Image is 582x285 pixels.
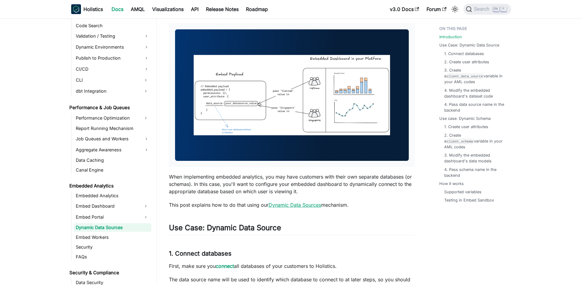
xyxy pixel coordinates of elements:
[472,6,493,12] span: Search
[71,4,103,14] a: HolisticsHolistics
[74,212,140,222] a: Embed Portal
[216,263,234,269] a: connect
[444,189,481,195] a: Supported variables
[169,223,415,235] h2: Use Case: Dynamic Data Source
[74,86,140,96] a: dbt Integration
[74,253,151,261] a: FAQs
[446,74,484,79] code: client_data_source
[108,4,127,14] a: Docs
[68,182,151,190] a: Embedded Analytics
[68,268,151,277] a: Security & Compliance
[444,197,494,203] a: Testing in Embed Sandbox
[74,191,151,200] a: Embedded Analytics
[74,145,151,155] a: Aggregate Awareness
[169,201,415,209] p: This post explains how to do that using our mechanism.
[74,233,151,242] a: Embed Workers
[74,21,151,30] a: Code Search
[140,212,151,222] button: Expand sidebar category 'Embed Portal'
[74,113,140,123] a: Performance Optimization
[423,4,450,14] a: Forum
[68,103,151,112] a: Performance & Job Queues
[169,262,415,270] p: First, make sure you all databases of your customers to Holistics.
[71,4,81,14] img: Holistics
[242,4,272,14] a: Roadmap
[444,51,484,57] a: 1. Connect databases
[500,6,507,12] kbd: K
[169,250,415,257] h3: 1. Connect databases
[74,223,151,232] a: Dynamic Data Sources
[140,201,151,211] button: Expand sidebar category 'Embed Dashboard'
[74,64,151,74] a: CI/CD
[202,4,242,14] a: Release Notes
[444,87,505,99] a: 4. Modify the embedded dashboard's dataset code
[74,124,151,133] a: Report Running Mechanism
[74,156,151,165] a: Data Caching
[140,86,151,96] button: Expand sidebar category 'dbt Integration'
[74,243,151,251] a: Security
[444,67,505,85] a: 3. Create aclient_data_sourcevariable in your AML codes
[148,4,187,14] a: Visualizations
[65,18,157,285] nav: Docs sidebar
[74,31,151,41] a: Validation / Testing
[74,53,151,63] a: Publish to Production
[444,102,505,113] a: 4. Pass data source name in the backend
[446,139,474,144] code: client_schema
[74,75,140,85] a: CLI
[444,152,505,164] a: 3. Modify the embedded dashboard's data models
[444,132,505,150] a: 2. Create aclient_schemavariable in your AML codes
[439,34,462,40] a: Introduction
[444,59,489,65] a: 2. Create user attributes
[74,134,151,144] a: Job Queues and Workers
[83,6,103,13] b: Holistics
[175,29,409,161] img: dynamic data source embed
[74,166,151,174] a: Canal Engine
[140,113,151,123] button: Expand sidebar category 'Performance Optimization'
[74,201,140,211] a: Embed Dashboard
[439,42,499,48] a: Use Case: Dynamic Data Source
[169,173,415,195] p: When implementing embedded analytics, you may have customers with their own separate databases (o...
[439,181,464,187] a: How it works
[386,4,423,14] a: v3.0 Docs
[463,4,511,15] button: Search (Ctrl+K)
[269,202,321,208] a: Dynamic Data Sources
[74,42,151,52] a: Dynamic Environments
[439,116,491,121] a: Use case: Dynamic Schema
[444,124,488,130] a: 1. Create user attributes
[140,75,151,85] button: Expand sidebar category 'CLI'
[127,4,148,14] a: AMQL
[444,167,505,178] a: 4. Pass schema name in the backend
[450,4,460,14] button: Switch between dark and light mode (currently light mode)
[187,4,202,14] a: API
